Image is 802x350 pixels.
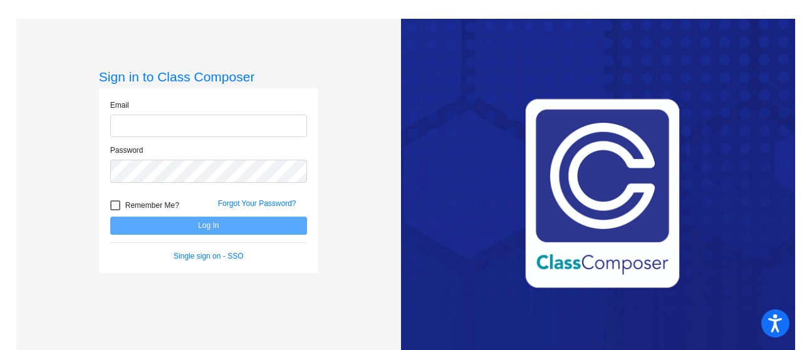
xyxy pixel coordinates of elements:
a: Single sign on - SSO [174,252,243,260]
span: Remember Me? [125,198,179,213]
label: Email [110,100,129,111]
button: Log In [110,217,307,235]
a: Forgot Your Password? [218,199,296,208]
label: Password [110,145,143,156]
h3: Sign in to Class Composer [99,69,318,85]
